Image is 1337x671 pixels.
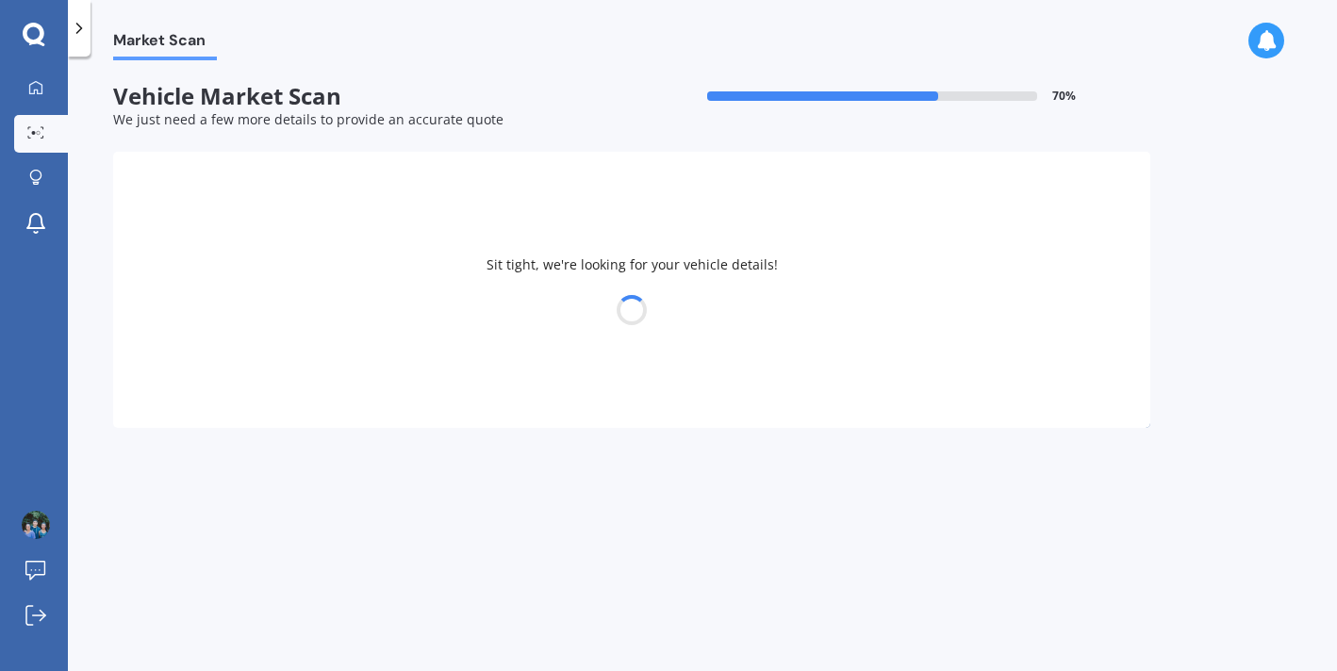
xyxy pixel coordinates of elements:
[113,152,1150,428] div: Sit tight, we're looking for your vehicle details!
[113,110,503,128] span: We just need a few more details to provide an accurate quote
[1052,90,1076,103] span: 70 %
[113,83,632,110] span: Vehicle Market Scan
[22,511,50,539] img: ACg8ocJY4NrT8Cta8oxOmmwXV4N_3CMdtjrs5APtg2wfeGM2m7ufMHg=s96-c
[113,31,217,57] span: Market Scan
